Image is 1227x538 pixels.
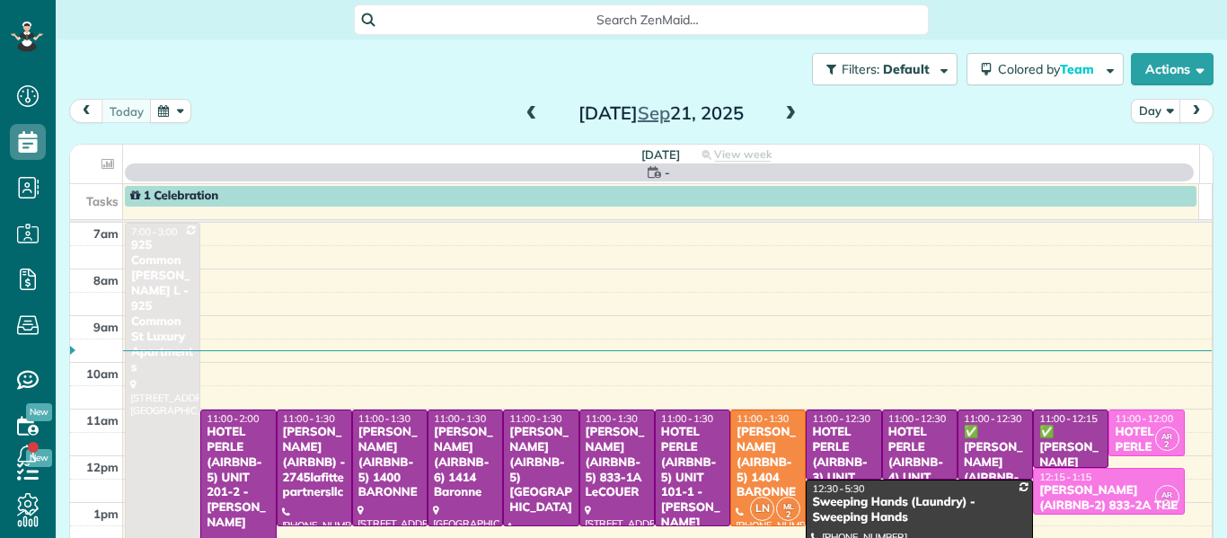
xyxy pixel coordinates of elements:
span: View week [714,147,772,162]
span: 11:00 - 1:30 [586,412,638,425]
small: 2 [777,507,799,524]
div: [PERSON_NAME] (AIRBNB-6) 1414 Baronne [433,425,498,500]
span: Default [883,61,931,77]
div: 925 Common [PERSON_NAME] L - 925 Common St Luxury Apartments [130,238,195,375]
div: [PERSON_NAME] (AIRBNB-2) 833-2A THE [PERSON_NAME] [1038,483,1179,529]
button: prev [69,99,103,123]
span: New [26,403,52,421]
button: Day [1131,99,1181,123]
div: [PERSON_NAME] (AIRBNB-5) 1400 BARONNE [358,425,422,500]
span: 11:00 - 1:30 [661,412,713,425]
button: today [102,99,152,123]
span: 11:00 - 12:00 [1115,412,1173,425]
span: Filters: [842,61,879,77]
div: HOTEL PERLE (AIRBNB-4) UNIT 302-7 - [PERSON_NAME] [887,425,952,531]
div: ✅ [PERSON_NAME] (AIRBNB-3) - FLEURLICITY LLC [1038,425,1103,531]
span: 9am [93,320,119,334]
span: 11:00 - 12:15 [1039,412,1098,425]
div: [PERSON_NAME] (AIRBNB) - 2745lafittepartnersllc [282,425,347,500]
a: Filters: Default [803,53,958,85]
span: 11:00 - 1:30 [737,412,789,425]
span: 12:30 - 5:30 [812,482,864,495]
span: 11:00 - 2:00 [207,412,259,425]
span: [DATE] [641,147,680,162]
button: Actions [1131,53,1214,85]
span: Colored by [998,61,1100,77]
span: 8am [93,273,119,287]
span: 7am [93,226,119,241]
button: Colored byTeam [967,53,1124,85]
span: - [665,163,670,181]
div: HOTEL PERLE (AIRBNB-5) UNIT 101-1 - [PERSON_NAME] [660,425,725,531]
span: 12pm [86,460,119,474]
span: 11:00 - 12:30 [812,412,870,425]
div: HOTEL PERLE (AIRBNB-2) UNIT 303-8 - [PERSON_NAME] [1114,425,1178,531]
span: 10am [86,366,119,381]
div: HOTEL PERLE (AIRBNB-3) UNIT 304-9 - [PERSON_NAME] [811,425,876,531]
h2: [DATE] 21, 2025 [549,103,773,123]
span: 1pm [93,507,119,521]
span: 12:15 - 1:15 [1039,471,1091,483]
div: HOTEL PERLE (AIRBNB-5) UNIT 201-2 - [PERSON_NAME] [206,425,270,531]
span: AR [1161,431,1172,441]
small: 2 [1156,437,1178,454]
span: AR [1161,489,1172,499]
span: 7:00 - 3:00 [131,225,178,238]
small: 2 [1156,495,1178,512]
button: Filters: Default [812,53,958,85]
span: 1 Celebration [130,189,218,203]
span: ML [783,501,794,511]
span: 11:00 - 12:30 [964,412,1022,425]
span: Team [1060,61,1097,77]
span: 11:00 - 1:30 [283,412,335,425]
span: 11:00 - 1:30 [509,412,561,425]
div: [PERSON_NAME] (AIRBNB-5) 1404 BARONNE [736,425,800,500]
span: 11:00 - 1:30 [434,412,486,425]
span: Sep [638,101,670,124]
span: LN [750,497,774,521]
div: [PERSON_NAME] (AIRBNB-5) [GEOGRAPHIC_DATA] [508,425,573,516]
span: 11am [86,413,119,428]
div: Sweeping Hands (Laundry) - Sweeping Hands [811,495,1028,525]
div: [PERSON_NAME] (AIRBNB-5) 833-1A LeCOUER [585,425,649,500]
span: 11:00 - 1:30 [358,412,410,425]
span: 11:00 - 12:30 [888,412,947,425]
button: next [1179,99,1214,123]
